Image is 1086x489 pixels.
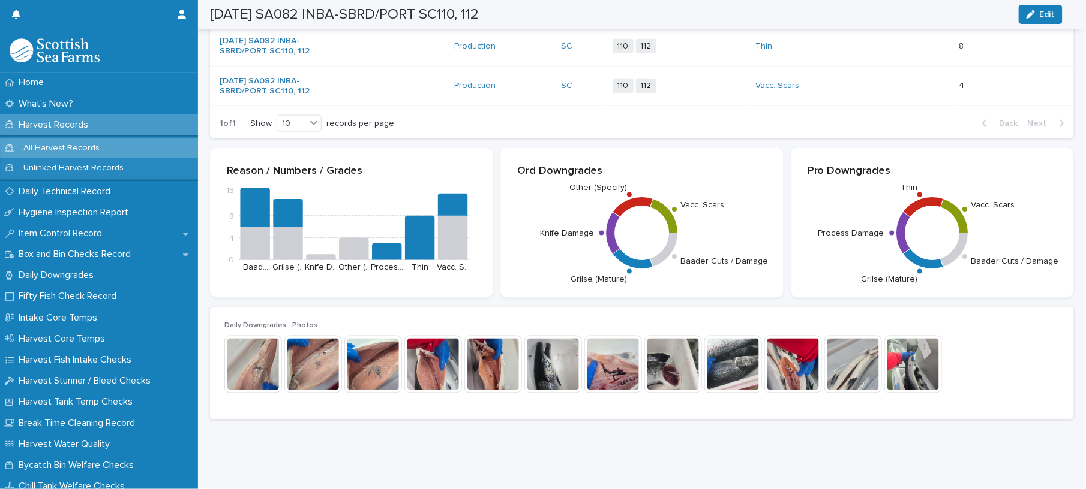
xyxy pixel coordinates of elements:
a: SC [561,81,572,91]
text: Vacc. Scars [681,201,725,210]
p: records per page [326,119,394,129]
span: 112 [636,79,656,93]
p: 8 [959,39,967,52]
a: [DATE] SA082 INBA-SBRD/PORT SC110, 112 [220,36,320,56]
text: Baad… [243,264,268,272]
text: Baader Cuts / Damage [971,258,1059,266]
p: Home [14,77,53,88]
text: Grilse (Mature) [571,275,627,283]
p: 4 [959,79,967,91]
text: Other (… [338,264,371,272]
tr: [DATE] SA082 INBA-SBRD/PORT SC110, 112 Production SC 110112Vacc. Scars 44 [210,66,1074,106]
a: [DATE] SA082 INBA-SBRD/PORT SC110, 112 [220,76,320,96]
p: Break Time Cleaning Record [14,418,145,429]
p: Harvest Core Temps [14,333,115,345]
button: Edit [1019,5,1063,24]
text: Vacc. Scars [971,201,1015,210]
p: Hygiene Inspection Report [14,207,138,218]
text: Baader Cuts / Damage [681,258,769,266]
p: Harvest Stunner / Bleed Checks [14,375,160,387]
p: All Harvest Records [14,143,109,153]
text: Knife D… [305,264,338,272]
span: Edit [1040,10,1055,19]
p: What's New? [14,98,83,110]
tspan: 8 [230,212,235,221]
p: Pro Downgrades [808,165,1057,178]
p: Reason / Numbers / Grades [227,165,476,178]
span: 110 [613,39,634,54]
p: Intake Core Temps [14,312,107,324]
span: Daily Downgrades - Photos [224,322,317,330]
span: Back [992,119,1018,128]
p: Ord Downgrades [517,165,767,178]
a: Production [454,81,496,91]
text: Grilse (Mature) [861,275,917,283]
text: Other (Specify) [569,184,627,192]
span: 110 [613,79,634,93]
text: Thin [901,184,917,192]
text: Grilse (… [272,264,305,272]
tspan: 4 [229,234,235,243]
p: Bycatch Bin Welfare Checks [14,460,143,471]
a: Vacc. Scars [755,81,799,91]
p: Unlinked Harvest Records [14,163,133,173]
text: Proces… [371,264,404,272]
a: SC [561,41,572,52]
tspan: 0 [229,256,235,265]
text: Thin [412,264,429,272]
p: 1 of 1 [210,109,245,138]
p: Harvest Water Quality [14,439,119,450]
button: Back [973,118,1023,129]
a: Production [454,41,496,52]
span: 112 [636,39,656,54]
p: Harvest Records [14,119,98,131]
text: Process Damage [818,230,884,238]
button: Next [1023,118,1074,129]
img: mMrefqRFQpe26GRNOUkG [10,38,100,62]
text: Vacc. S… [437,264,470,272]
h2: [DATE] SA082 INBA-SBRD/PORT SC110, 112 [210,6,479,23]
p: Daily Technical Record [14,186,120,197]
p: Show [250,119,272,129]
text: Knife Damage [540,230,594,238]
p: Item Control Record [14,228,112,239]
a: Thin [755,41,772,52]
span: Next [1028,119,1054,128]
p: Fifty Fish Check Record [14,291,126,302]
p: Box and Bin Checks Record [14,249,140,260]
div: 10 [277,117,306,130]
p: Daily Downgrades [14,270,103,281]
tspan: 13 [227,186,235,195]
p: Harvest Tank Temp Checks [14,396,142,407]
tr: [DATE] SA082 INBA-SBRD/PORT SC110, 112 Production SC 110112Thin 88 [210,26,1074,67]
p: Harvest Fish Intake Checks [14,354,141,366]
